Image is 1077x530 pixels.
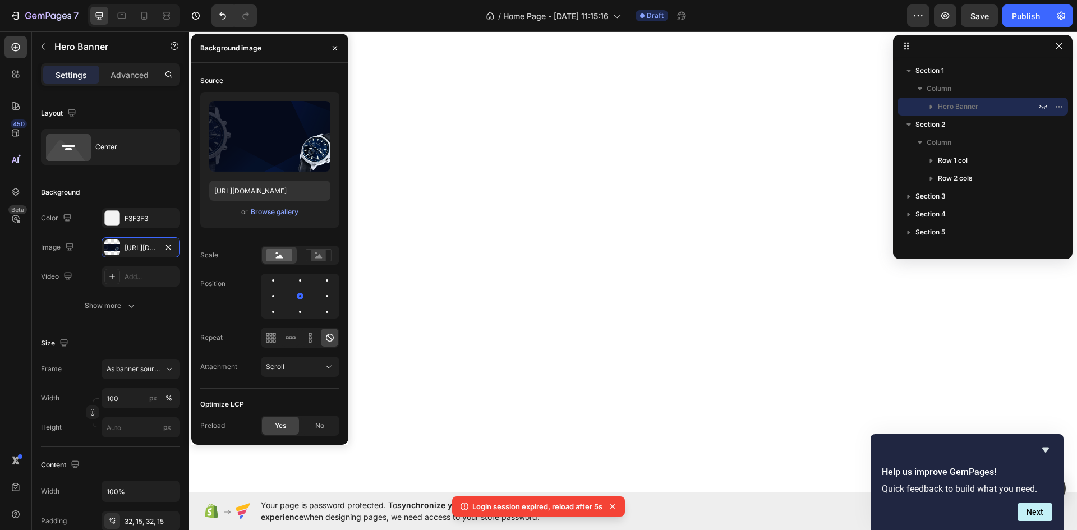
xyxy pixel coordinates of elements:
span: Section 5 [915,227,945,238]
div: Preload [200,421,225,431]
p: Quick feedback to build what you need. [882,483,1052,494]
iframe: Design area [189,31,1077,492]
input: https://example.com/image.jpg [209,181,330,201]
div: Background image [200,43,261,53]
div: Source [200,76,223,86]
div: Content [41,458,82,473]
input: px [102,417,180,437]
div: Show more [85,300,137,311]
div: Size [41,336,71,351]
button: 7 [4,4,84,27]
div: Undo/Redo [211,4,257,27]
button: Browse gallery [250,206,299,218]
span: Draft [647,11,664,21]
div: % [165,393,172,403]
label: Width [41,393,59,403]
span: Section 6 [915,245,946,256]
div: 32, 15, 32, 15 [125,517,177,527]
div: Beta [8,205,27,214]
div: [URL][DOMAIN_NAME] [125,243,157,253]
div: Scale [200,250,218,260]
button: Hide survey [1039,443,1052,457]
div: Help us improve GemPages! [882,443,1052,521]
button: As banner source [102,359,180,379]
span: Column [927,83,951,94]
span: Scroll [266,362,284,371]
div: Padding [41,516,67,526]
p: 7 [73,9,79,22]
span: or [241,205,248,219]
div: Add... [125,272,177,282]
div: Browse gallery [251,207,298,217]
div: Publish [1012,10,1040,22]
p: Login session expired, reload after 5s [472,501,602,512]
div: Position [200,279,225,289]
button: Scroll [261,357,339,377]
button: Next question [1018,503,1052,521]
span: No [315,421,324,431]
span: Row 1 col [938,155,968,166]
span: px [163,423,171,431]
span: synchronize your theme style & enhance your experience [261,500,576,522]
div: Attachment [200,362,237,372]
span: Row 2 cols [938,173,972,184]
button: Publish [1002,4,1050,27]
span: / [498,10,501,22]
label: Height [41,422,62,432]
button: % [146,391,160,405]
span: Hero Banner [938,101,978,112]
span: Section 1 [915,65,944,76]
button: Show more [41,296,180,316]
h2: Help us improve GemPages! [882,466,1052,479]
input: px% [102,388,180,408]
span: Section 3 [915,191,946,202]
p: Hero Banner [54,40,150,53]
div: Repeat [200,333,223,343]
button: px [162,391,176,405]
div: 450 [11,119,27,128]
input: Auto [102,481,179,501]
span: Yes [275,421,286,431]
span: Column [927,137,951,148]
div: px [149,393,157,403]
div: Image [41,240,76,255]
div: Color [41,211,74,226]
img: preview-image [209,101,330,172]
div: Center [95,134,164,160]
span: Home Page - [DATE] 11:15:16 [503,10,609,22]
div: Optimize LCP [200,399,244,409]
span: Section 4 [915,209,946,220]
div: Video [41,269,75,284]
span: Your page is password protected. To when designing pages, we need access to your store password. [261,499,619,523]
p: Settings [56,69,87,81]
div: Background [41,187,80,197]
span: Section 2 [915,119,945,130]
span: As banner source [107,364,162,374]
label: Frame [41,364,62,374]
div: Layout [41,106,79,121]
div: F3F3F3 [125,214,177,224]
p: Advanced [111,69,149,81]
span: Save [970,11,989,21]
div: Width [41,486,59,496]
button: Save [961,4,998,27]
